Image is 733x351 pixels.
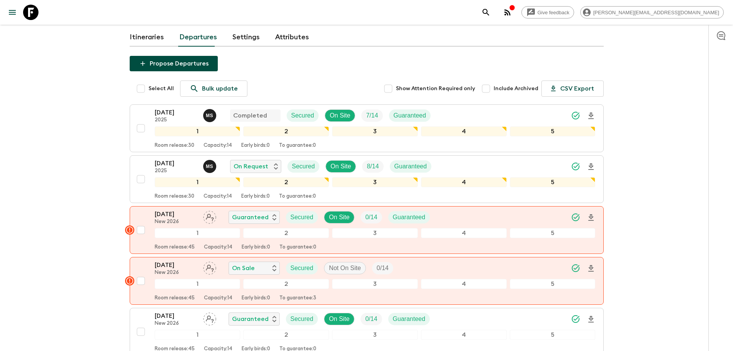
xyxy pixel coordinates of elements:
p: On Site [329,314,349,324]
span: Include Archived [494,85,538,92]
button: search adventures [478,5,494,20]
p: New 2026 [155,219,197,225]
p: On Request [234,162,268,171]
div: [PERSON_NAME][EMAIL_ADDRESS][DOMAIN_NAME] [580,6,724,18]
a: Departures [179,28,217,47]
div: 4 [421,228,507,238]
p: Secured [291,111,314,120]
svg: Download Onboarding [586,315,596,324]
p: Early birds: 0 [242,244,270,250]
p: Capacity: 14 [204,143,232,149]
p: 0 / 14 [365,314,377,324]
a: Itineraries [130,28,164,47]
div: 2 [243,228,329,238]
p: Secured [291,314,314,324]
div: On Site [324,313,354,325]
div: Secured [286,262,318,274]
p: Capacity: 14 [204,244,232,250]
div: Trip Fill [372,262,393,274]
div: 2 [243,177,329,187]
p: On Site [331,162,351,171]
div: 4 [421,177,507,187]
div: 1 [155,126,240,136]
p: Room release: 30 [155,143,194,149]
p: Secured [291,264,314,273]
p: Early birds: 0 [241,143,270,149]
div: 5 [510,279,596,289]
p: 0 / 14 [377,264,389,273]
span: Assign pack leader [203,264,216,270]
p: [DATE] [155,311,197,321]
span: Assign pack leader [203,213,216,219]
div: 3 [332,177,418,187]
button: [DATE]New 2026Assign pack leaderOn SaleSecuredNot On SiteTrip Fill12345Room release:45Capacity:14... [130,257,604,305]
div: Secured [287,109,319,122]
p: 7 / 14 [366,111,378,120]
p: 0 / 14 [365,213,377,222]
button: CSV Export [541,81,604,97]
div: Trip Fill [361,109,382,122]
p: Room release: 45 [155,244,195,250]
p: [DATE] [155,159,197,168]
p: 2025 [155,168,197,174]
svg: Download Onboarding [586,111,596,121]
div: 5 [510,330,596,340]
div: Secured [286,313,318,325]
div: On Site [324,211,354,223]
span: [PERSON_NAME][EMAIL_ADDRESS][DOMAIN_NAME] [589,10,723,15]
div: 1 [155,330,240,340]
p: 2025 [155,117,197,123]
p: To guarantee: 0 [279,193,316,200]
button: Propose Departures [130,56,218,71]
p: On Sale [232,264,255,273]
div: Trip Fill [362,160,383,173]
div: 3 [332,279,418,289]
p: To guarantee: 0 [279,244,316,250]
div: 4 [421,126,507,136]
button: [DATE]2025Magda SotiriadisCompletedSecuredOn SiteTrip FillGuaranteed12345Room release:30Capacity:... [130,104,604,152]
div: 1 [155,228,240,238]
p: Capacity: 14 [204,193,232,200]
p: Guaranteed [394,162,427,171]
p: Secured [291,213,314,222]
a: Settings [232,28,260,47]
p: New 2026 [155,321,197,327]
svg: Download Onboarding [586,162,596,171]
svg: Synced Successfully [571,213,580,222]
p: Early birds: 0 [241,193,270,200]
div: 3 [332,228,418,238]
div: Trip Fill [361,313,382,325]
div: 3 [332,330,418,340]
div: Trip Fill [361,211,382,223]
p: Guaranteed [393,314,426,324]
a: Bulk update [180,81,247,97]
svg: Download Onboarding [586,264,596,273]
div: 2 [243,330,329,340]
span: Give feedback [533,10,574,15]
svg: Download Onboarding [586,213,596,222]
p: [DATE] [155,210,197,219]
p: On Site [330,111,350,120]
p: Completed [233,111,267,120]
span: Magda Sotiriadis [203,162,218,168]
p: [DATE] [155,108,197,117]
button: MS [203,160,218,173]
div: 1 [155,177,240,187]
div: 3 [332,126,418,136]
p: Guaranteed [232,213,269,222]
p: Not On Site [329,264,361,273]
span: Magda Sotiriadis [203,111,218,118]
div: 5 [510,177,596,187]
span: Select All [149,85,174,92]
p: [DATE] [155,260,197,270]
div: Secured [287,160,320,173]
p: To guarantee: 3 [279,295,316,301]
button: [DATE]2025Magda SotiriadisOn RequestSecuredOn SiteTrip FillGuaranteed12345Room release:30Capacity... [130,155,604,203]
p: Secured [292,162,315,171]
button: [DATE]New 2026Assign pack leaderGuaranteedSecuredOn SiteTrip FillGuaranteed12345Room release:45Ca... [130,206,604,254]
p: Room release: 30 [155,193,194,200]
div: On Site [325,109,355,122]
p: Early birds: 0 [242,295,270,301]
p: M S [206,163,213,170]
p: Guaranteed [393,213,426,222]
